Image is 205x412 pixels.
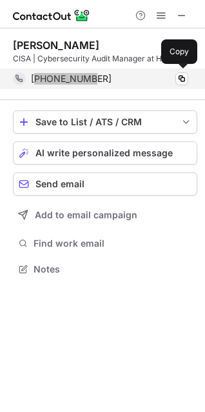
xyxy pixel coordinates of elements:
[13,172,197,196] button: Send email
[13,141,197,165] button: AI write personalized message
[35,117,175,127] div: Save to List / ATS / CRM
[13,8,90,23] img: ContactOut v5.3.10
[13,260,197,278] button: Notes
[35,148,173,158] span: AI write personalized message
[13,110,197,134] button: save-profile-one-click
[34,263,192,275] span: Notes
[13,39,99,52] div: [PERSON_NAME]
[13,53,197,65] div: CISA | Cybersecurity Audit Manager at HTX
[34,238,192,249] span: Find work email
[13,234,197,252] button: Find work email
[35,179,84,189] span: Send email
[35,210,137,220] span: Add to email campaign
[13,203,197,227] button: Add to email campaign
[31,73,112,85] span: [PHONE_NUMBER]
